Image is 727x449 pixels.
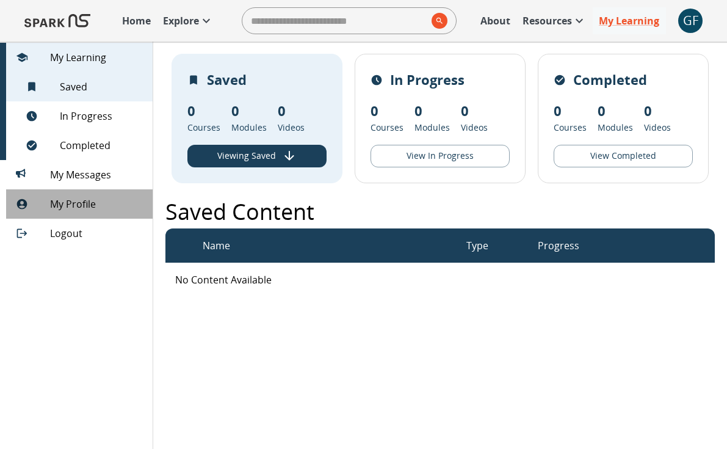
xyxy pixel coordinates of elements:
button: search [427,8,447,34]
a: Home [116,7,157,34]
p: Explore [163,13,199,28]
p: 0 [414,101,450,121]
p: Courses [371,121,403,134]
p: 0 [278,101,305,121]
p: 0 [231,101,267,121]
a: Resources [516,7,593,34]
span: My Profile [50,197,143,211]
span: Completed [60,138,143,153]
button: account of current user [678,9,703,33]
p: Courses [187,121,220,134]
p: Name [203,238,230,253]
img: Logo of SPARK at Stanford [24,6,90,35]
p: Saved Content [165,195,314,228]
a: About [474,7,516,34]
span: In Progress [60,109,143,123]
p: Saved [207,70,247,90]
span: Logout [50,226,143,241]
p: 0 [187,101,220,121]
span: My Messages [50,167,143,182]
p: Resources [523,13,572,28]
p: 0 [598,101,633,121]
p: Completed [573,70,647,90]
p: Videos [644,121,671,134]
div: My Messages [6,160,153,189]
p: Type [466,238,488,253]
button: View In Progress [371,145,510,167]
button: View Completed [554,145,693,167]
p: About [480,13,510,28]
span: Saved [60,79,143,94]
p: 0 [461,101,488,121]
div: Logout [6,219,153,248]
button: View Saved [187,145,327,167]
p: 0 [554,101,587,121]
p: Courses [554,121,587,134]
span: My Learning [50,50,143,65]
div: My Profile [6,189,153,219]
p: No Content Available [175,272,705,287]
a: My Learning [593,7,666,34]
p: In Progress [390,70,465,90]
p: My Learning [599,13,659,28]
div: GF [678,9,703,33]
p: Modules [414,121,450,134]
p: Home [122,13,151,28]
a: Explore [157,7,220,34]
p: Modules [231,121,267,134]
p: Videos [278,121,305,134]
p: 0 [371,101,403,121]
p: 0 [644,101,671,121]
p: Videos [461,121,488,134]
p: Modules [598,121,633,134]
p: Progress [538,238,579,253]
